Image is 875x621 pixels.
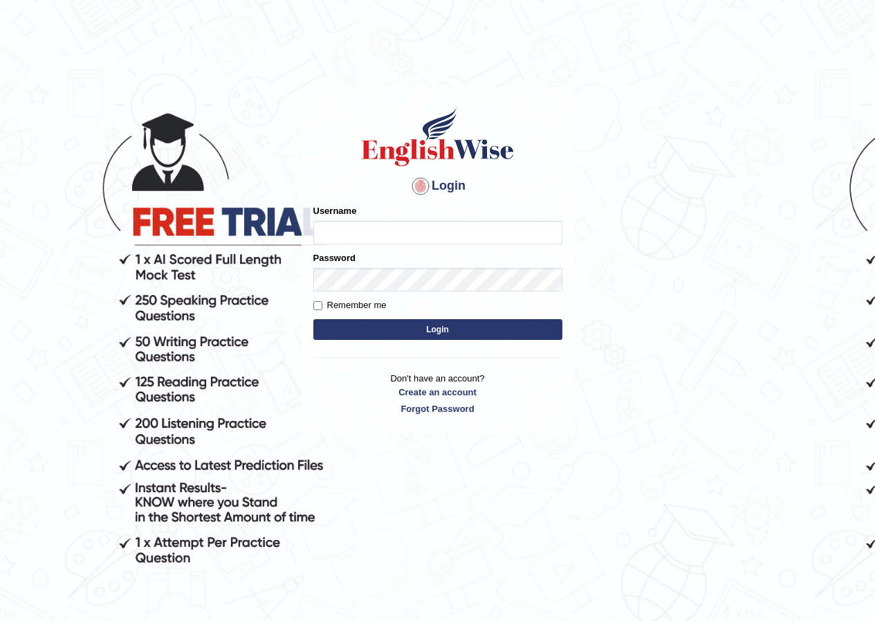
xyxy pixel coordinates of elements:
[313,402,562,415] a: Forgot Password
[313,204,357,217] label: Username
[359,106,517,168] img: Logo of English Wise sign in for intelligent practice with AI
[313,301,322,310] input: Remember me
[313,298,387,312] label: Remember me
[313,386,562,399] a: Create an account
[313,175,562,197] h4: Login
[313,251,356,264] label: Password
[313,372,562,415] p: Don't have an account?
[313,319,562,340] button: Login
